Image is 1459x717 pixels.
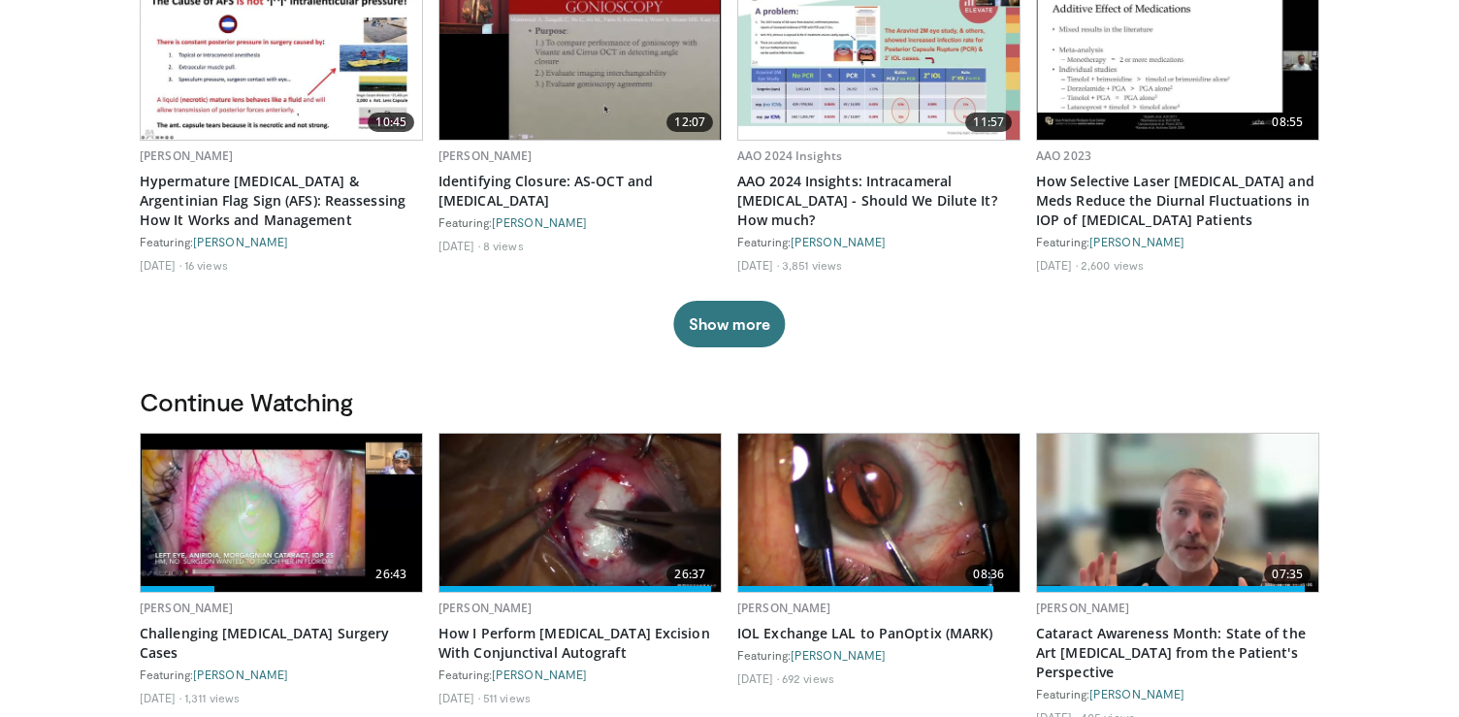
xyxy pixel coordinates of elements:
[1037,434,1318,592] a: 07:35
[737,647,1021,663] div: Featuring:
[140,172,423,230] a: Hypermature [MEDICAL_DATA] & Argentinian Flag Sign (AFS): Reassessing How It Works and Management
[140,624,423,663] a: Challenging [MEDICAL_DATA] Surgery Cases
[737,234,1021,249] div: Featuring:
[140,147,234,164] a: [PERSON_NAME]
[438,690,480,705] li: [DATE]
[782,257,842,273] li: 3,851 views
[184,257,228,273] li: 16 views
[737,600,831,616] a: [PERSON_NAME]
[791,235,886,248] a: [PERSON_NAME]
[673,301,785,347] button: Show more
[965,113,1012,132] span: 11:57
[1081,257,1144,273] li: 2,600 views
[193,235,288,248] a: [PERSON_NAME]
[666,565,713,584] span: 26:37
[439,434,721,592] a: 26:37
[1036,257,1078,273] li: [DATE]
[184,690,240,705] li: 1,311 views
[438,624,722,663] a: How I Perform [MEDICAL_DATA] Excision With Conjunctival Autograft
[368,565,414,584] span: 26:43
[791,648,886,662] a: [PERSON_NAME]
[1036,234,1319,249] div: Featuring:
[438,172,722,211] a: Identifying Closure: AS-OCT and [MEDICAL_DATA]
[483,238,524,253] li: 8 views
[1264,113,1311,132] span: 08:55
[492,215,587,229] a: [PERSON_NAME]
[1036,600,1130,616] a: [PERSON_NAME]
[140,600,234,616] a: [PERSON_NAME]
[737,147,842,164] a: AAO 2024 Insights
[438,667,722,682] div: Featuring:
[737,670,779,686] li: [DATE]
[438,600,533,616] a: [PERSON_NAME]
[666,113,713,132] span: 12:07
[140,386,1319,417] h3: Continue Watching
[1036,172,1319,230] a: How Selective Laser [MEDICAL_DATA] and Meds Reduce the Diurnal Fluctuations in IOP of [MEDICAL_DA...
[438,147,533,164] a: [PERSON_NAME]
[782,670,834,686] li: 692 views
[438,214,722,230] div: Featuring:
[737,624,1021,643] a: IOL Exchange LAL to PanOptix (MARK)
[738,434,1020,592] img: fcbe6141-f417-44e0-a960-b1456bbe40d3.620x360_q85_upscale.jpg
[738,434,1020,592] a: 08:36
[140,234,423,249] div: Featuring:
[1036,147,1091,164] a: AAO 2023
[368,113,414,132] span: 10:45
[965,565,1012,584] span: 08:36
[737,257,779,273] li: [DATE]
[1089,687,1184,701] a: [PERSON_NAME]
[1089,235,1184,248] a: [PERSON_NAME]
[1036,624,1319,682] a: Cataract Awareness Month: State of the Art [MEDICAL_DATA] from the Patient's Perspective
[492,668,587,681] a: [PERSON_NAME]
[140,667,423,682] div: Featuring:
[438,238,480,253] li: [DATE]
[737,172,1021,230] a: AAO 2024 Insights: Intracameral [MEDICAL_DATA] - Should We Dilute It? How much?
[193,668,288,681] a: [PERSON_NAME]
[483,690,531,705] li: 511 views
[141,434,422,592] img: 05a6f048-9eed-46a7-93e1-844e43fc910c.620x360_q85_upscale.jpg
[439,434,721,592] img: 5bb6b97b-953c-47ae-9509-1485af79c521.620x360_q85_upscale.jpg
[140,257,181,273] li: [DATE]
[1264,565,1311,584] span: 07:35
[1037,434,1318,592] img: fedd9da1-2a85-488b-9284-fc4ec05b8133.620x360_q85_upscale.jpg
[1036,686,1319,701] div: Featuring:
[140,690,181,705] li: [DATE]
[141,434,422,592] a: 26:43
